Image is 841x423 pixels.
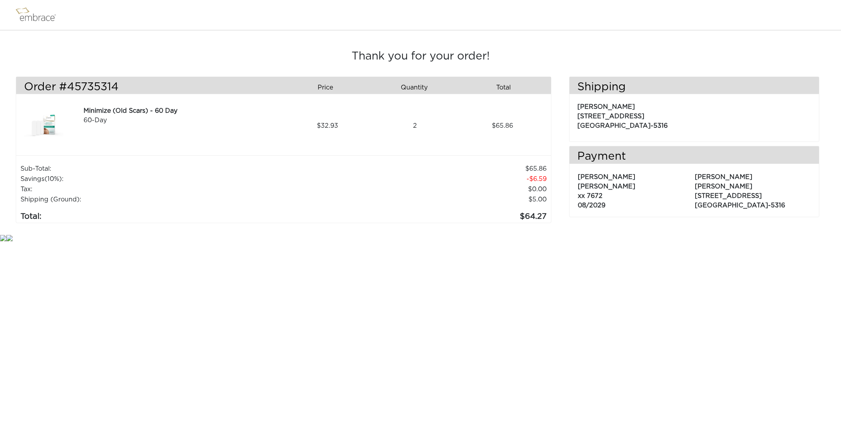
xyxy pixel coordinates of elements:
span: 65.86 [492,121,513,130]
h3: Payment [569,150,819,164]
div: Price [284,81,373,94]
span: 2 [413,121,417,130]
td: 64.27 [310,205,547,223]
div: Total [462,81,551,94]
td: Tax: [20,184,310,194]
h3: Order #45735314 [24,81,278,94]
span: [PERSON_NAME] [PERSON_NAME] [578,174,635,190]
img: logo.png [14,5,65,25]
td: 6.59 [310,174,547,184]
h3: Shipping [569,81,819,94]
span: 32.93 [317,121,338,130]
img: star.gif [6,235,13,241]
td: $5.00 [310,194,547,205]
span: (10%) [45,176,62,182]
span: xx 7672 [578,193,603,199]
p: [PERSON_NAME] [PERSON_NAME] [STREET_ADDRESS] [GEOGRAPHIC_DATA]-5316 [695,168,811,210]
td: 65.86 [310,164,547,174]
span: 08/2029 [578,202,605,209]
td: Savings : [20,174,310,184]
td: Shipping (Ground): [20,194,310,205]
h3: Thank you for your order! [16,50,825,63]
span: Quantity [401,83,428,92]
p: [PERSON_NAME] [STREET_ADDRESS] [GEOGRAPHIC_DATA]-5316 [577,98,811,130]
td: Sub-Total: [20,164,310,174]
td: 0.00 [310,184,547,194]
div: 60-Day [84,116,281,125]
div: Minimize (Old Scars) - 60 Day [84,106,281,116]
img: dfa70dfa-8e49-11e7-8b1f-02e45ca4b85b.jpeg [24,106,63,145]
td: Total: [20,205,310,223]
